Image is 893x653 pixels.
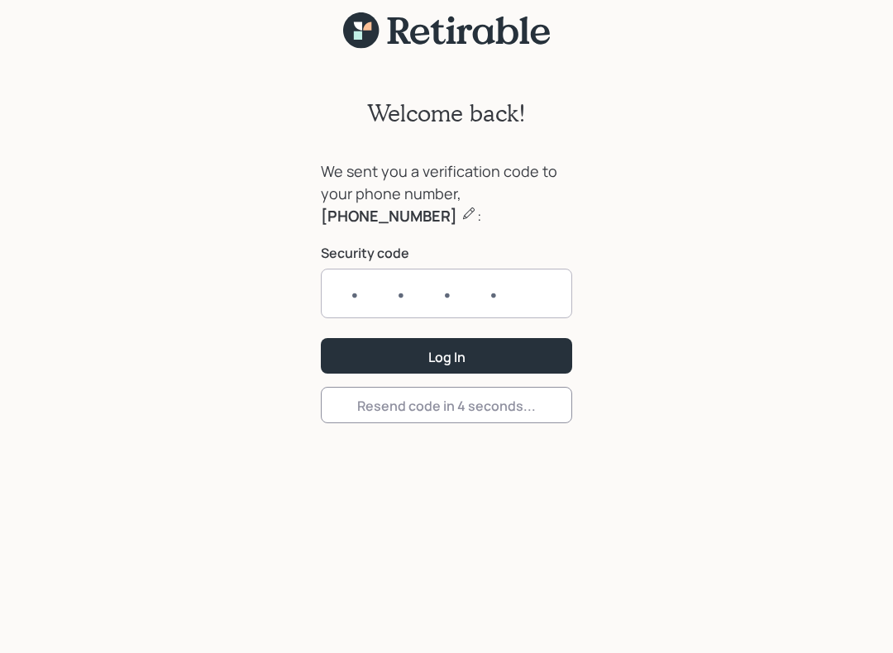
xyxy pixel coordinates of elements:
button: Resend code in 4 seconds... [321,387,572,422]
button: Log In [321,338,572,374]
div: Log In [428,348,466,366]
input: •••• [321,269,572,318]
b: [PHONE_NUMBER] [321,206,457,226]
h2: Welcome back! [367,99,526,127]
div: Resend code in 4 seconds... [357,397,536,415]
div: We sent you a verification code to your phone number, : [321,160,572,227]
label: Security code [321,244,572,262]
